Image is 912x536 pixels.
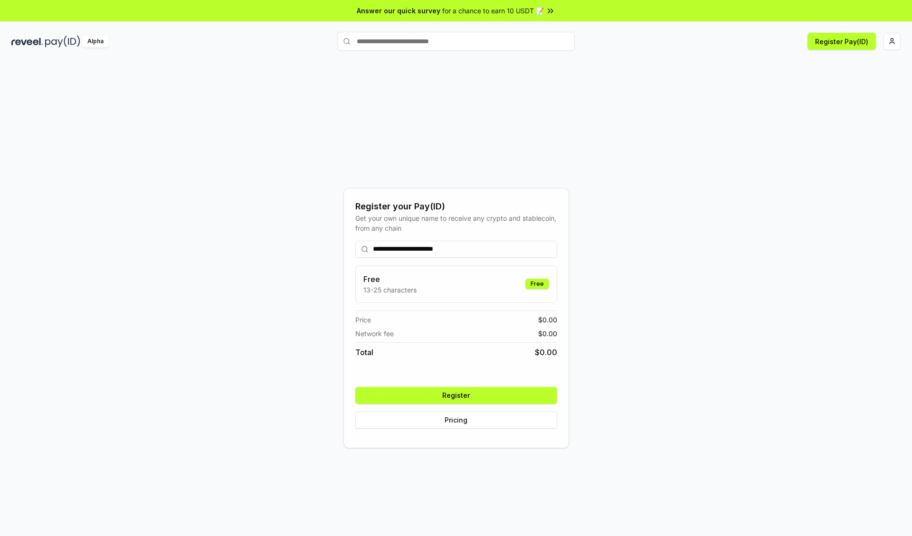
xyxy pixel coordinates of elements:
[45,36,80,47] img: pay_id
[357,6,440,16] span: Answer our quick survey
[442,6,544,16] span: for a chance to earn 10 USDT 📝
[355,315,371,325] span: Price
[538,315,557,325] span: $ 0.00
[11,36,43,47] img: reveel_dark
[355,412,557,429] button: Pricing
[525,279,549,289] div: Free
[82,36,109,47] div: Alpha
[535,347,557,358] span: $ 0.00
[355,329,394,339] span: Network fee
[355,347,373,358] span: Total
[807,33,876,50] button: Register Pay(ID)
[355,213,557,233] div: Get your own unique name to receive any crypto and stablecoin, from any chain
[538,329,557,339] span: $ 0.00
[363,273,417,285] h3: Free
[355,200,557,213] div: Register your Pay(ID)
[355,387,557,404] button: Register
[363,285,417,295] p: 13-25 characters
